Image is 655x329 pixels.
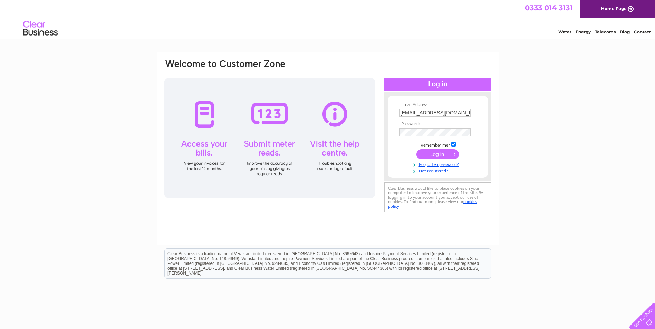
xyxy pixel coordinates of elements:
[558,29,571,34] a: Water
[525,3,572,12] a: 0333 014 3131
[388,199,477,209] a: cookies policy
[576,29,591,34] a: Energy
[398,102,478,107] th: Email Address:
[165,4,491,33] div: Clear Business is a trading name of Verastar Limited (registered in [GEOGRAPHIC_DATA] No. 3667643...
[416,149,459,159] input: Submit
[398,141,478,148] td: Remember me?
[620,29,630,34] a: Blog
[23,18,58,39] img: logo.png
[595,29,616,34] a: Telecoms
[398,122,478,127] th: Password:
[634,29,651,34] a: Contact
[399,167,478,174] a: Not registered?
[384,182,491,212] div: Clear Business would like to place cookies on your computer to improve your experience of the sit...
[399,161,478,167] a: Forgotten password?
